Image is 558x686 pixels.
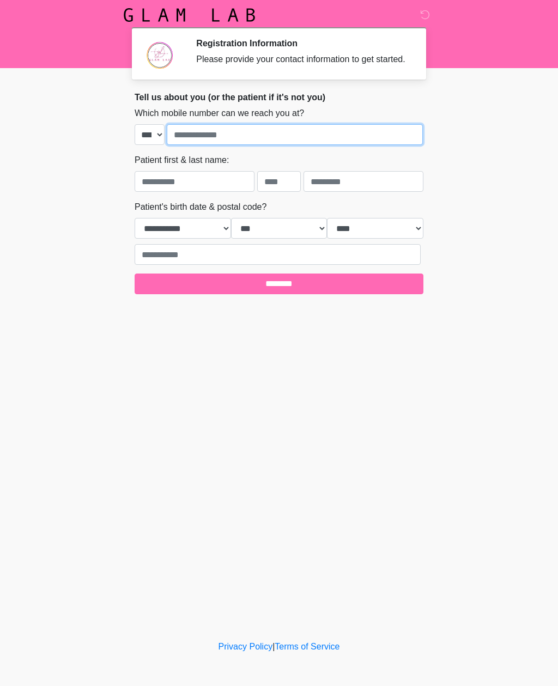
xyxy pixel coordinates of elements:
[272,642,275,651] a: |
[135,107,304,120] label: Which mobile number can we reach you at?
[275,642,339,651] a: Terms of Service
[135,201,266,214] label: Patient's birth date & postal code?
[135,92,423,102] h2: Tell us about you (or the patient if it's not you)
[196,53,407,66] div: Please provide your contact information to get started.
[124,8,255,22] img: Glam Lab Logo
[135,154,229,167] label: Patient first & last name:
[143,38,175,71] img: Agent Avatar
[196,38,407,48] h2: Registration Information
[219,642,273,651] a: Privacy Policy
